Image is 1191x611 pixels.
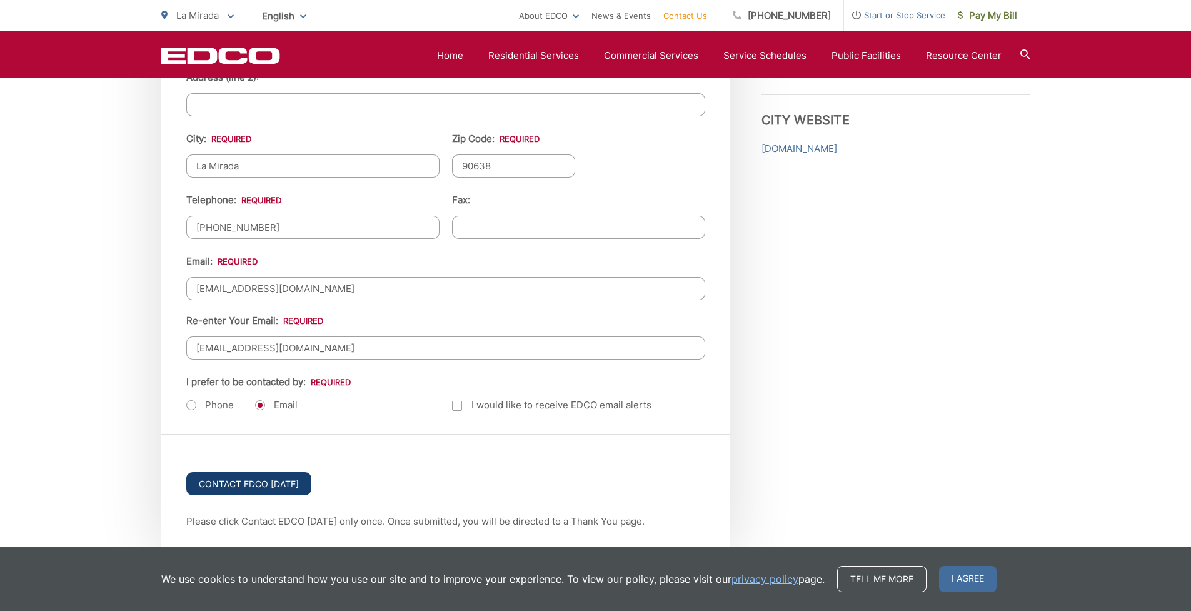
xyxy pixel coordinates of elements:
a: EDCD logo. Return to the homepage. [161,47,280,64]
label: Email [255,399,298,412]
p: Please click Contact EDCO [DATE] only once. Once submitted, you will be directed to a Thank You p... [186,514,705,529]
span: English [253,5,316,27]
a: Contact Us [663,8,707,23]
span: I agree [939,566,997,592]
a: News & Events [591,8,651,23]
a: privacy policy [731,572,798,587]
label: I would like to receive EDCO email alerts [452,398,651,413]
label: City: [186,133,251,144]
a: Public Facilities [832,48,901,63]
label: Zip Code: [452,133,540,144]
a: About EDCO [519,8,579,23]
a: Residential Services [488,48,579,63]
label: Phone [186,399,234,412]
a: [DOMAIN_NAME] [761,141,837,156]
a: Resource Center [926,48,1002,63]
label: I prefer to be contacted by: [186,376,351,388]
p: We use cookies to understand how you use our site and to improve your experience. To view our pol... [161,572,825,587]
input: Contact EDCO [DATE] [186,472,311,495]
a: Commercial Services [604,48,698,63]
a: Tell me more [837,566,927,592]
label: Telephone: [186,194,281,206]
a: Home [437,48,463,63]
label: Email: [186,256,258,267]
a: Service Schedules [723,48,807,63]
h3: City Website [761,94,1030,128]
label: Address (line 2): [186,72,259,83]
label: Fax: [452,194,470,206]
span: La Mirada [176,9,219,21]
span: Pay My Bill [958,8,1017,23]
label: Re-enter Your Email: [186,315,323,326]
